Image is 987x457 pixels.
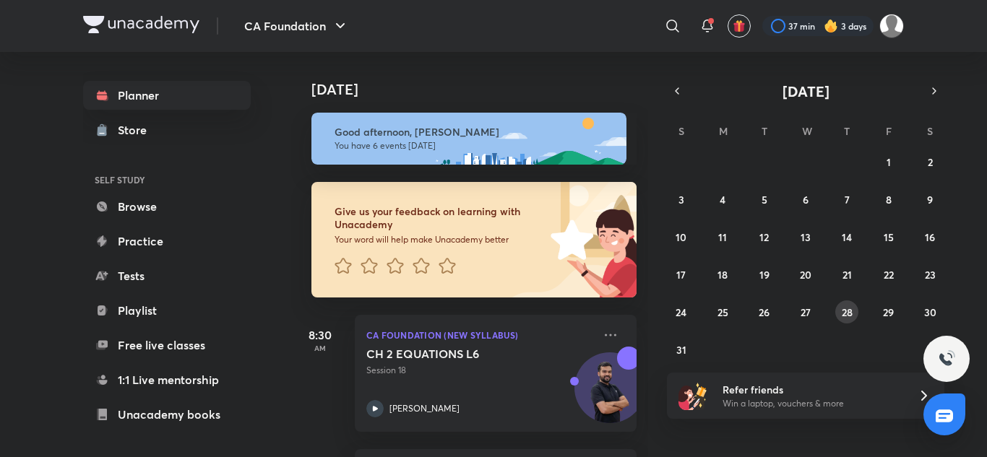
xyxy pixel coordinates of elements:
button: August 19, 2025 [753,263,776,286]
button: August 17, 2025 [670,263,693,286]
a: Tests [83,261,251,290]
a: Browse [83,192,251,221]
button: August 22, 2025 [877,263,900,286]
abbr: August 12, 2025 [759,230,769,244]
button: August 30, 2025 [918,300,941,323]
abbr: August 5, 2025 [762,193,767,206]
p: AM [291,344,349,352]
a: Free live classes [83,331,251,360]
button: August 1, 2025 [877,150,900,173]
button: August 20, 2025 [794,263,817,286]
abbr: August 11, 2025 [718,230,727,244]
abbr: August 7, 2025 [845,193,850,206]
img: ansh jain [879,14,904,38]
abbr: August 16, 2025 [925,230,935,244]
abbr: August 6, 2025 [803,193,809,206]
button: [DATE] [687,81,924,101]
h4: [DATE] [311,81,651,98]
button: avatar [728,14,751,38]
abbr: August 19, 2025 [759,268,770,282]
button: August 13, 2025 [794,225,817,248]
button: August 23, 2025 [918,263,941,286]
abbr: August 27, 2025 [801,305,811,319]
img: streak [824,19,838,33]
button: August 18, 2025 [711,263,734,286]
abbr: August 10, 2025 [676,230,686,244]
abbr: Tuesday [762,124,767,138]
abbr: August 22, 2025 [884,268,894,282]
abbr: August 29, 2025 [883,305,894,319]
img: avatar [733,19,746,32]
abbr: Thursday [844,124,850,138]
h6: SELF STUDY [83,167,251,192]
abbr: August 2, 2025 [928,155,933,169]
button: August 16, 2025 [918,225,941,248]
button: August 27, 2025 [794,300,817,323]
div: Store [118,121,155,139]
button: August 11, 2025 [711,225,734,248]
abbr: August 17, 2025 [676,268,686,282]
abbr: August 14, 2025 [842,230,852,244]
a: Practice [83,227,251,256]
img: afternoon [311,113,626,165]
abbr: Friday [886,124,892,138]
abbr: August 20, 2025 [800,268,811,282]
img: feedback_image [501,182,637,297]
button: CA Foundation [236,12,358,40]
a: Store [83,116,251,144]
abbr: August 3, 2025 [678,193,684,206]
button: August 15, 2025 [877,225,900,248]
span: [DATE] [783,82,829,101]
abbr: Monday [719,124,728,138]
abbr: Sunday [678,124,684,138]
button: August 21, 2025 [835,263,858,286]
abbr: Saturday [927,124,933,138]
button: August 4, 2025 [711,188,734,211]
a: Planner [83,81,251,110]
abbr: August 18, 2025 [717,268,728,282]
p: CA Foundation (New Syllabus) [366,326,593,344]
button: August 10, 2025 [670,225,693,248]
abbr: August 21, 2025 [842,268,852,282]
button: August 12, 2025 [753,225,776,248]
abbr: August 26, 2025 [759,305,770,319]
abbr: August 4, 2025 [720,193,725,206]
abbr: August 8, 2025 [886,193,892,206]
button: August 5, 2025 [753,188,776,211]
img: ttu [938,350,955,367]
p: Your word will help make Unacademy better [335,234,546,245]
p: [PERSON_NAME] [389,402,460,415]
abbr: August 30, 2025 [924,305,936,319]
button: August 14, 2025 [835,225,858,248]
p: Win a laptop, vouchers & more [723,397,900,410]
button: August 31, 2025 [670,338,693,361]
button: August 3, 2025 [670,188,693,211]
abbr: August 31, 2025 [676,343,686,357]
h5: 8:30 [291,326,349,344]
a: Playlist [83,296,251,325]
button: August 26, 2025 [753,300,776,323]
abbr: August 23, 2025 [925,268,936,282]
img: referral [678,381,707,410]
abbr: August 15, 2025 [884,230,894,244]
img: Company Logo [83,16,199,33]
p: Session 18 [366,364,593,377]
a: 1:1 Live mentorship [83,365,251,394]
button: August 9, 2025 [918,188,941,211]
abbr: August 25, 2025 [717,305,728,319]
button: August 25, 2025 [711,300,734,323]
abbr: August 9, 2025 [927,193,933,206]
a: Company Logo [83,16,199,37]
button: August 24, 2025 [670,300,693,323]
abbr: August 13, 2025 [801,230,811,244]
abbr: August 1, 2025 [887,155,891,169]
img: Avatar [575,360,645,430]
button: August 7, 2025 [835,188,858,211]
button: August 6, 2025 [794,188,817,211]
button: August 29, 2025 [877,300,900,323]
abbr: August 24, 2025 [676,305,686,319]
button: August 28, 2025 [835,300,858,323]
button: August 8, 2025 [877,188,900,211]
h6: Good afternoon, [PERSON_NAME] [335,126,613,139]
abbr: Wednesday [802,124,812,138]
